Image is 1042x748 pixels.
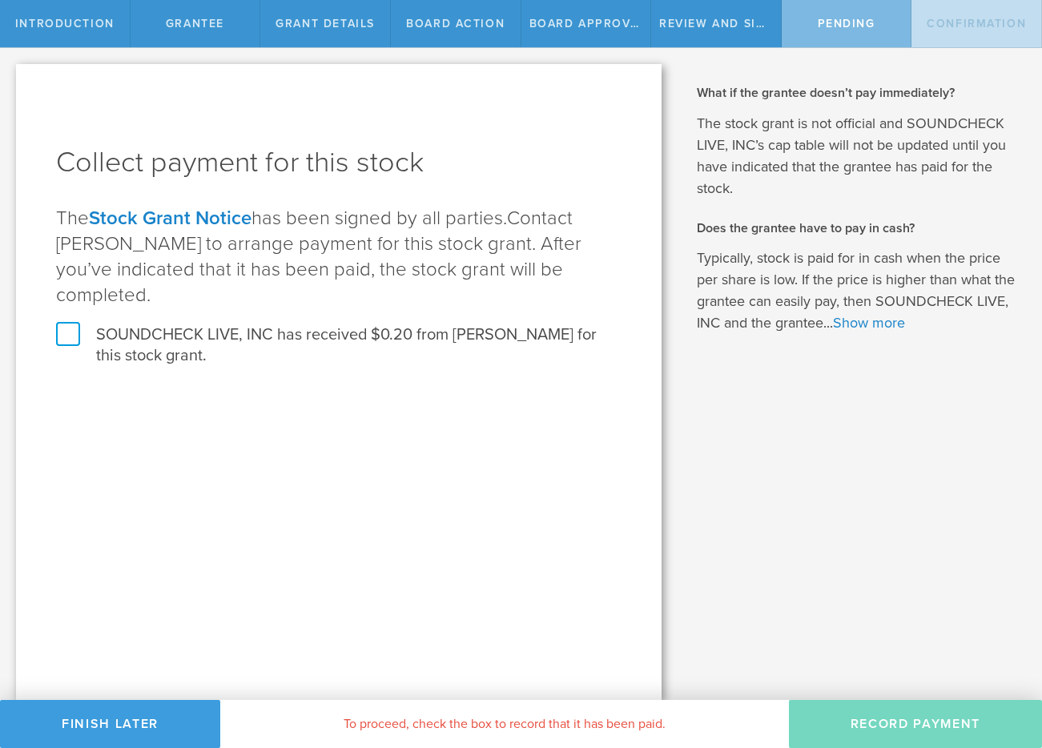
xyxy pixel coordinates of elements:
[276,17,375,30] span: Grant Details
[166,17,224,30] span: Grantee
[344,716,666,732] span: To proceed, check the box to record that it has been paid.
[927,17,1026,30] span: Confirmation
[697,84,1018,102] h2: What if the grantee doesn’t pay immediately?
[818,17,875,30] span: Pending
[697,113,1018,199] p: The stock grant is not official and SOUNDCHECK LIVE, INC’s cap table will not be updated until yo...
[962,623,1042,700] iframe: Chat Widget
[697,247,1018,334] p: Typically, stock is paid for in cash when the price per share is low. If the price is higher than...
[659,17,774,30] span: Review and Sign
[789,700,1042,748] button: Record Payment
[56,206,622,308] p: The has been signed by all parties.
[406,17,505,30] span: Board Action
[833,314,905,332] a: Show more
[89,207,251,230] a: Stock Grant Notice
[15,17,115,30] span: Introduction
[529,17,646,30] span: Board Approval
[697,219,1018,237] h2: Does the grantee have to pay in cash?
[56,143,622,182] h1: Collect payment for this stock
[56,324,622,366] label: SOUNDCHECK LIVE, INC has received $0.20 from [PERSON_NAME] for this stock grant.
